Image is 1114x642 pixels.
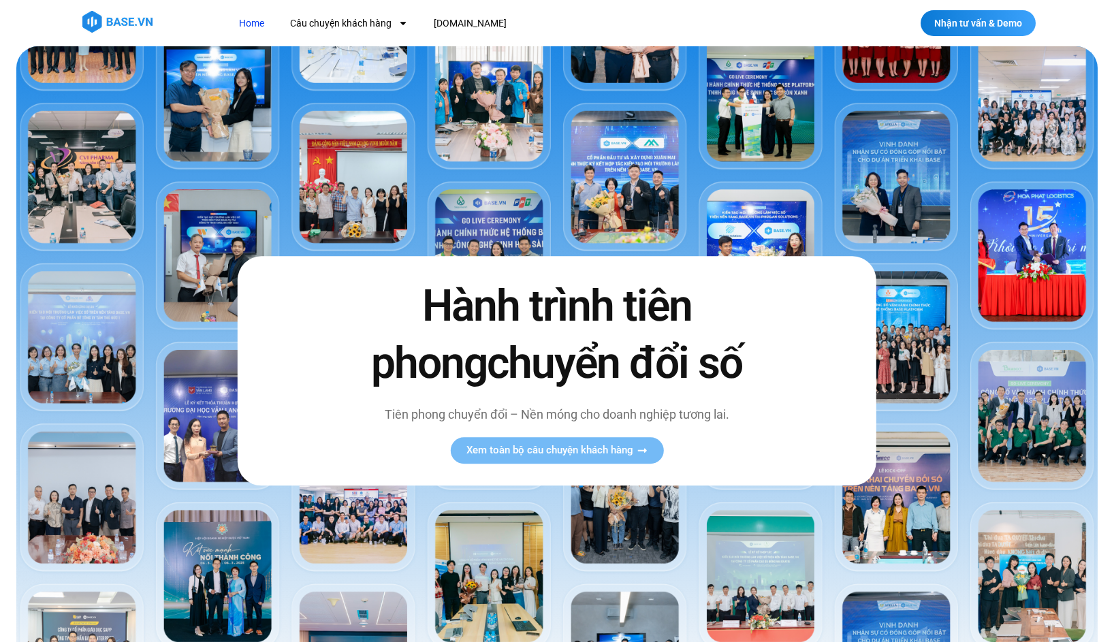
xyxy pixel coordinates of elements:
[921,10,1036,36] a: Nhận tư vấn & Demo
[450,437,663,464] a: Xem toàn bộ câu chuyện khách hàng
[466,445,633,455] span: Xem toàn bộ câu chuyện khách hàng
[343,278,771,391] h2: Hành trình tiên phong
[229,11,757,36] nav: Menu
[934,18,1022,28] span: Nhận tư vấn & Demo
[280,11,418,36] a: Câu chuyện khách hàng
[424,11,517,36] a: [DOMAIN_NAME]
[487,338,742,389] span: chuyển đổi số
[343,405,771,423] p: Tiên phong chuyển đổi – Nền móng cho doanh nghiệp tương lai.
[229,11,274,36] a: Home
